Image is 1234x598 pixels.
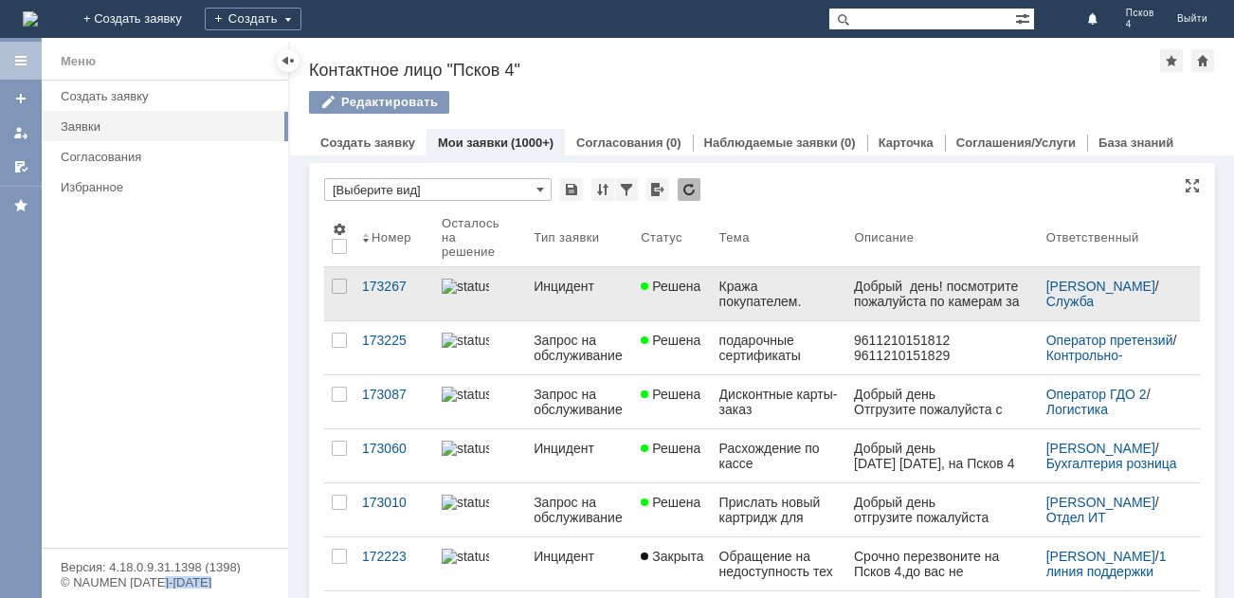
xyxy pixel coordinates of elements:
[526,321,633,374] a: Запрос на обслуживание
[1046,402,1108,417] a: Логистика
[442,333,489,348] img: statusbar-100 (1).png
[641,549,703,564] span: Закрыта
[372,230,411,245] div: Номер
[1126,8,1154,19] span: Псков
[61,180,256,194] div: Избранное
[434,267,526,320] a: statusbar-100 (1).png
[712,208,847,267] th: Тема
[442,279,489,294] img: statusbar-100 (1).png
[434,375,526,428] a: statusbar-100 (1).png
[534,495,626,525] div: Запрос на обслуживание
[1046,441,1177,471] div: /
[442,387,489,402] img: statusbar-100 (1).png
[23,11,38,27] img: logo
[576,136,663,150] a: Согласования
[1046,549,1177,579] div: /
[53,82,284,111] a: Создать заявку
[615,178,638,201] div: Фильтрация...
[442,495,489,510] img: statusbar-100 (1).png
[641,279,700,294] span: Решена
[61,561,269,573] div: Версия: 4.18.0.9.31.1398 (1398)
[956,136,1076,150] a: Соглашения/Услуги
[1046,495,1155,510] a: [PERSON_NAME]
[1098,136,1173,150] a: База знаний
[641,333,700,348] span: Решена
[354,267,434,320] a: 173267
[591,178,614,201] div: Сортировка...
[719,279,840,309] div: Кража покупателем.
[1046,348,1167,378] a: Контрольно-ревизионный отдел
[719,333,840,363] div: подарочные сертификаты ,отправленные с поставкой не внесены в программу. внесите пожалуйста.
[526,483,633,536] a: Запрос на обслуживание
[1046,294,1131,324] a: Служба безопасности
[712,483,847,536] a: Прислать новый картридж для принтера
[719,495,840,525] div: Прислать новый картридж для принтера
[633,208,711,267] th: Статус
[1046,510,1106,525] a: Отдел ИТ
[6,83,36,114] a: Создать заявку
[854,230,914,245] div: Описание
[678,178,700,201] div: Обновлять список
[1015,9,1034,27] span: Расширенный поиск
[61,119,277,134] div: Заявки
[560,178,583,201] div: Сохранить вид
[633,321,711,374] a: Решена
[362,549,426,564] div: 172223
[841,136,856,150] div: (0)
[61,576,269,589] div: © NAUMEN [DATE]-[DATE]
[1039,208,1185,267] th: Ответственный
[1046,279,1177,309] div: /
[354,483,434,536] a: 173010
[641,441,700,456] span: Решена
[434,483,526,536] a: statusbar-100 (1).png
[511,136,553,150] div: (1000+)
[534,549,626,564] div: Инцидент
[434,537,526,590] a: statusbar-100 (1).png
[320,136,415,150] a: Создать заявку
[354,208,434,267] th: Номер
[53,142,284,172] a: Согласования
[712,537,847,590] a: Обращение на недоступность тех поддержки
[61,89,277,103] div: Создать заявку
[362,279,426,294] div: 173267
[23,11,38,27] a: Перейти на домашнюю страницу
[61,50,96,73] div: Меню
[534,441,626,456] div: Инцидент
[1191,49,1214,72] div: Сделать домашней страницей
[1046,333,1177,363] div: /
[641,230,681,245] div: Статус
[53,112,284,141] a: Заявки
[719,549,840,579] div: Обращение на недоступность тех поддержки
[6,152,36,182] a: Мои согласования
[1046,387,1147,402] a: Оператор ГДО 2
[354,429,434,482] a: 173060
[712,321,847,374] a: подарочные сертификаты ,отправленные с поставкой не внесены в программу. внесите пожалуйста.
[646,178,669,201] div: Экспорт списка
[354,375,434,428] a: 173087
[526,208,633,267] th: Тип заявки
[1046,387,1177,417] div: /
[309,61,1160,80] div: Контактное лицо "Псков 4"
[354,537,434,590] a: 172223
[1046,230,1139,245] div: Ответственный
[633,537,711,590] a: Закрыта
[633,483,711,536] a: Решена
[442,441,489,456] img: statusbar-100 (1).png
[1046,279,1155,294] a: [PERSON_NAME]
[332,222,347,237] span: Настройки
[1046,549,1170,594] a: 1 линия поддержки МБК
[362,495,426,510] div: 173010
[719,387,840,417] div: Дисконтные карты-заказ
[641,387,700,402] span: Решена
[879,136,934,150] a: Карточка
[1046,333,1173,348] a: Оператор претензий
[719,441,840,471] div: Расхождение по кассе
[61,150,277,164] div: Согласования
[1046,495,1177,525] div: /
[1126,19,1154,30] span: 4
[1046,456,1177,471] a: Бухгалтерия розница
[362,441,426,456] div: 173060
[526,429,633,482] a: Инцидент
[442,216,503,259] div: Осталось на решение
[712,429,847,482] a: Расхождение по кассе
